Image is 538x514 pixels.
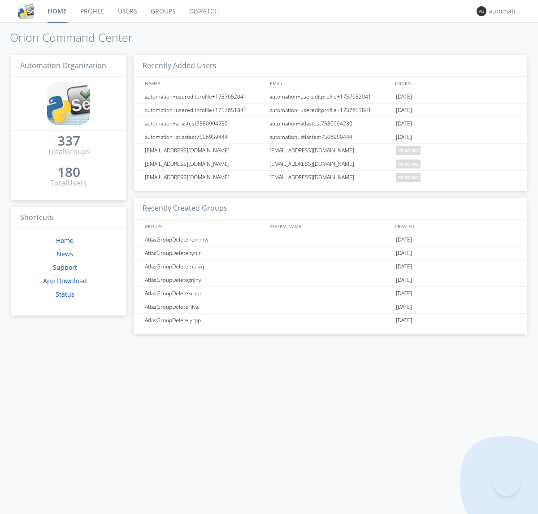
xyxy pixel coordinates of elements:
[143,314,267,327] div: AtlasGroupDeletelyrpp
[396,273,412,287] span: [DATE]
[134,104,527,117] a: automation+usereditprofile+1757651841automation+usereditprofile+1757651841[DATE]
[396,117,412,130] span: [DATE]
[393,77,518,90] div: JOINED
[396,233,412,246] span: [DATE]
[134,55,527,77] h3: Recently Added Users
[267,90,394,103] div: automation+usereditprofile+1757652041
[57,168,80,177] div: 180
[396,300,412,314] span: [DATE]
[267,104,394,117] div: automation+usereditprofile+1757651841
[143,104,267,117] div: automation+usereditprofile+1757651841
[134,130,527,144] a: automation+atlastest7506959444automation+atlastest7506959444[DATE]
[268,77,393,90] div: EMAIL
[143,77,265,90] div: NAMES
[143,130,267,143] div: automation+atlastest7506959444
[57,136,80,147] a: 337
[134,287,527,300] a: AtlasGroupDeletekruqr[DATE]
[56,250,73,258] a: News
[143,233,267,246] div: AtlasGroupDeletenemmw
[267,117,394,130] div: automation+atlastest7580994230
[47,82,90,125] img: cddb5a64eb264b2086981ab96f4c1ba7
[20,60,106,70] span: Automation Organization
[134,246,527,260] a: AtlasGroupDeletepynir[DATE]
[143,273,267,286] div: AtlasGroupDeletegnjhy
[143,90,267,103] div: automation+usereditprofile+1757652041
[57,136,80,145] div: 337
[43,276,87,285] a: App Download
[396,160,421,168] span: pending
[134,144,527,157] a: [EMAIL_ADDRESS][DOMAIN_NAME][EMAIL_ADDRESS][DOMAIN_NAME]pending
[134,90,527,104] a: automation+usereditprofile+1757652041automation+usereditprofile+1757652041[DATE]
[396,314,412,327] span: [DATE]
[56,236,74,245] a: Home
[267,130,394,143] div: automation+atlastest7506959444
[396,260,412,273] span: [DATE]
[143,220,265,233] div: GROUPS
[143,117,267,130] div: automation+atlastest7580994230
[143,260,267,273] div: AtlasGroupDeletembtvq
[134,233,527,246] a: AtlasGroupDeletenemmw[DATE]
[143,300,267,313] div: AtlasGroupDeleterjiva
[493,469,520,496] iframe: Toggle Customer Support
[396,104,412,117] span: [DATE]
[57,168,80,178] a: 180
[143,246,267,259] div: AtlasGroupDeletepynir
[477,6,486,16] img: 373638.png
[396,146,421,155] span: pending
[267,171,394,184] div: [EMAIL_ADDRESS][DOMAIN_NAME]
[143,144,267,157] div: [EMAIL_ADDRESS][DOMAIN_NAME]
[53,263,77,272] a: Support
[134,157,527,171] a: [EMAIL_ADDRESS][DOMAIN_NAME][EMAIL_ADDRESS][DOMAIN_NAME]pending
[396,130,412,144] span: [DATE]
[396,173,421,182] span: pending
[396,287,412,300] span: [DATE]
[393,220,518,233] div: CREATED
[11,207,126,229] h3: Shortcuts
[267,144,394,157] div: [EMAIL_ADDRESS][DOMAIN_NAME]
[50,178,87,188] div: Total Users
[134,198,527,220] h3: Recently Created Groups
[134,300,527,314] a: AtlasGroupDeleterjiva[DATE]
[134,260,527,273] a: AtlasGroupDeletembtvq[DATE]
[18,3,34,19] img: cddb5a64eb264b2086981ab96f4c1ba7
[56,290,74,298] a: Status
[143,287,267,300] div: AtlasGroupDeletekruqr
[134,273,527,287] a: AtlasGroupDeletegnjhy[DATE]
[134,314,527,327] a: AtlasGroupDeletelyrpp[DATE]
[268,220,393,233] div: SYSTEM_NAME
[396,90,412,104] span: [DATE]
[48,147,90,157] div: Total Groups
[267,157,394,170] div: [EMAIL_ADDRESS][DOMAIN_NAME]
[134,117,527,130] a: automation+atlastest7580994230automation+atlastest7580994230[DATE]
[489,7,522,16] div: automation+atlas0003
[134,171,527,184] a: [EMAIL_ADDRESS][DOMAIN_NAME][EMAIL_ADDRESS][DOMAIN_NAME]pending
[396,246,412,260] span: [DATE]
[143,157,267,170] div: [EMAIL_ADDRESS][DOMAIN_NAME]
[143,171,267,184] div: [EMAIL_ADDRESS][DOMAIN_NAME]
